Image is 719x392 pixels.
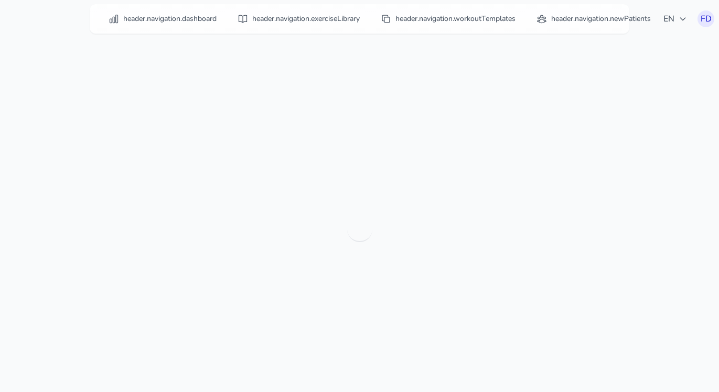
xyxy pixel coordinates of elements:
[697,10,714,27] button: FD
[231,9,366,28] a: header.navigation.exerciseLibrary
[374,9,522,28] a: header.navigation.workoutTemplates
[102,9,223,28] a: header.navigation.dashboard
[657,8,693,29] button: EN
[663,13,687,25] span: EN
[530,9,657,28] a: header.navigation.newPatients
